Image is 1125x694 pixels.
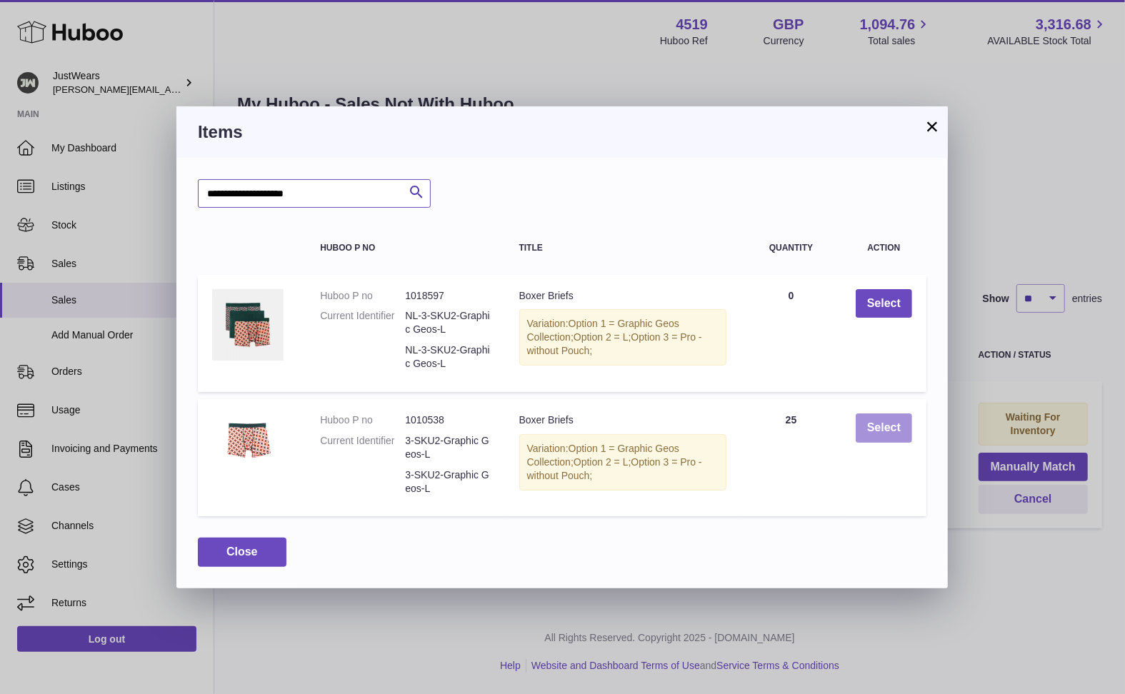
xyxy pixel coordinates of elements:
button: × [924,118,941,135]
dd: 3-SKU2-Graphic Geos-L [405,468,490,496]
div: Boxer Briefs [519,413,727,427]
button: Select [856,413,912,443]
dd: 1010538 [405,413,490,427]
div: Boxer Briefs [519,289,727,303]
button: Select [856,289,912,318]
dt: Huboo P no [320,289,405,303]
dt: Huboo P no [320,413,405,427]
button: Close [198,538,286,567]
div: Variation: [519,309,727,366]
span: Option 3 = Pro - without Pouch; [527,456,702,481]
dd: 1018597 [405,289,490,303]
dt: Current Identifier [320,434,405,461]
span: Option 2 = L; [574,331,631,343]
td: 25 [741,399,841,516]
dt: Current Identifier [320,309,405,336]
dd: 3-SKU2-Graphic Geos-L [405,434,490,461]
span: Option 1 = Graphic Geos Collection; [527,318,679,343]
span: Close [226,545,258,558]
div: Variation: [519,434,727,491]
img: Boxer Briefs [212,413,284,461]
span: Option 2 = L; [574,456,631,468]
h3: Items [198,121,926,144]
dd: NL-3-SKU2-Graphic Geos-L [405,343,490,371]
dd: NL-3-SKU2-Graphic Geos-L [405,309,490,336]
th: Title [505,229,741,267]
th: Action [841,229,926,267]
td: 0 [741,275,841,392]
img: Boxer Briefs [212,289,284,361]
span: Option 1 = Graphic Geos Collection; [527,443,679,468]
th: Quantity [741,229,841,267]
span: Option 3 = Pro - without Pouch; [527,331,702,356]
th: Huboo P no [306,229,504,267]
